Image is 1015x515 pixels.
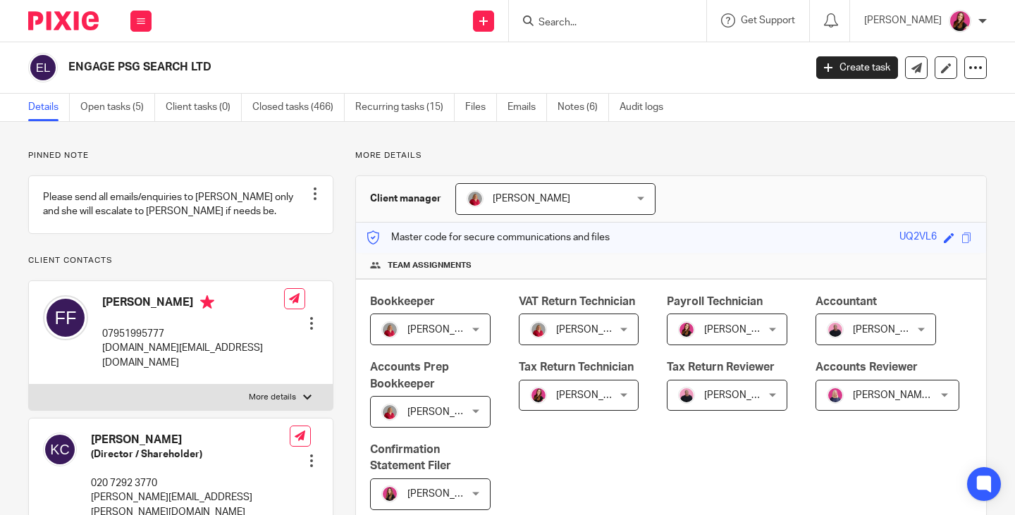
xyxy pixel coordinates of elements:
[467,190,484,207] img: fd10cc094e9b0-100.png
[381,321,398,338] img: fd10cc094e9b0-100.png
[899,230,937,246] div: UQ2VL6
[493,194,570,204] span: [PERSON_NAME]
[407,325,485,335] span: [PERSON_NAME]
[80,94,155,121] a: Open tasks (5)
[367,230,610,244] p: Master code for secure communications and files
[355,150,987,161] p: More details
[28,94,70,121] a: Details
[558,94,609,121] a: Notes (6)
[407,407,485,417] span: [PERSON_NAME]
[388,260,472,271] span: Team assignments
[370,361,449,389] span: Accounts Prep Bookkeeper
[537,17,664,30] input: Search
[166,94,242,121] a: Client tasks (0)
[864,13,942,27] p: [PERSON_NAME]
[519,296,635,307] span: VAT Return Technician
[43,295,88,340] img: svg%3E
[102,327,284,341] p: 07951995777
[816,56,898,79] a: Create task
[91,433,290,447] h4: [PERSON_NAME]
[556,390,634,400] span: [PERSON_NAME]
[91,447,290,461] h5: (Director / Shareholder)
[530,321,547,338] img: fd10cc094e9b0-100.png
[704,325,782,335] span: [PERSON_NAME]
[827,321,844,338] img: Bio%20-%20Kemi%20.png
[519,361,634,373] span: Tax Return Technician
[465,94,497,121] a: Files
[91,476,290,490] p: 020 7292 3770
[28,255,333,266] p: Client contacts
[407,489,485,499] span: [PERSON_NAME]
[853,390,959,400] span: [PERSON_NAME] FCCA
[28,11,99,30] img: Pixie
[556,325,634,335] span: [PERSON_NAME]
[102,295,284,313] h4: [PERSON_NAME]
[370,192,441,206] h3: Client manager
[741,15,795,25] span: Get Support
[667,296,763,307] span: Payroll Technician
[381,485,398,502] img: 17.png
[43,433,77,466] img: svg%3E
[370,296,435,307] span: Bookkeeper
[355,94,455,121] a: Recurring tasks (15)
[816,296,877,307] span: Accountant
[249,392,296,403] p: More details
[816,361,918,373] span: Accounts Reviewer
[28,53,58,82] img: svg%3E
[508,94,547,121] a: Emails
[853,325,930,335] span: [PERSON_NAME]
[678,321,695,338] img: 21.png
[678,387,695,404] img: Bio%20-%20Kemi%20.png
[68,60,650,75] h2: ENGAGE PSG SEARCH LTD
[704,390,782,400] span: [PERSON_NAME]
[530,387,547,404] img: 21.png
[667,361,775,373] span: Tax Return Reviewer
[620,94,674,121] a: Audit logs
[949,10,971,32] img: 21.png
[370,444,451,471] span: Confirmation Statement Filer
[827,387,844,404] img: Cheryl%20Sharp%20FCCA.png
[28,150,333,161] p: Pinned note
[381,404,398,421] img: fd10cc094e9b0-100.png
[102,341,284,370] p: [DOMAIN_NAME][EMAIL_ADDRESS][DOMAIN_NAME]
[200,295,214,309] i: Primary
[252,94,345,121] a: Closed tasks (466)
